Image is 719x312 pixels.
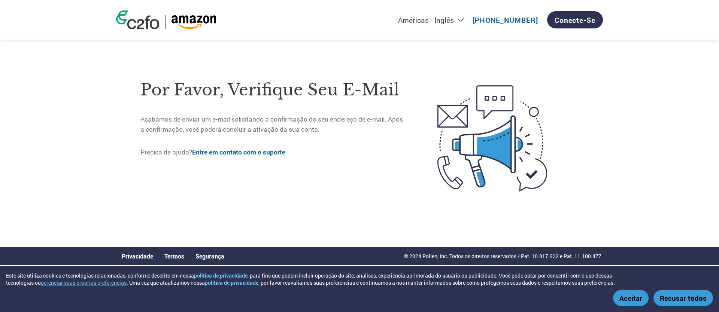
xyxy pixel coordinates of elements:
img: logotipo c2fo [116,10,160,29]
font: Recusar todos [660,293,707,303]
font: © 2024 Pollen, Inc. Todos os direitos reservados / Pat. 10.817.932 e Pat. 11.100.477. [404,253,603,260]
font: Conecte-se [555,15,595,25]
a: política de privacidade [205,279,258,286]
font: Por favor, verifique seu e-mail [140,80,399,100]
font: . Uma vez que atualizamos nossa [127,279,205,286]
button: Recusar todos [653,290,713,306]
button: Aceitar [613,290,649,306]
a: política de privacidade [194,272,248,279]
font: , por favor reavaliamos suas preferências e continuamos a nos manter informados sobre como proteg... [258,279,615,286]
a: Termos [164,252,184,260]
font: Precisa de ajuda? [140,148,192,156]
a: Conecte-se [547,11,603,28]
img: e-mail aberto [406,72,579,205]
font: Este site utiliza cookies e tecnologias relacionadas, conforme descrito em nossa [6,272,194,279]
a: [PHONE_NUMBER] [473,15,538,25]
button: gerenciar suas próprias preferências [41,279,127,286]
a: Segurança [195,252,224,260]
a: Privacidade [122,252,153,260]
font: Acabamos de enviar um e-mail solicitando a confirmação do seu endereço de e-mail. Após a confirma... [140,115,403,133]
a: Entre em contato com o suporte [192,148,285,156]
font: , para fins que podem incluir operação do site, análises, experiência aprimorada do usuário ou pu... [6,272,612,286]
font: Aceitar [619,293,642,303]
img: Amazon [171,15,216,29]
